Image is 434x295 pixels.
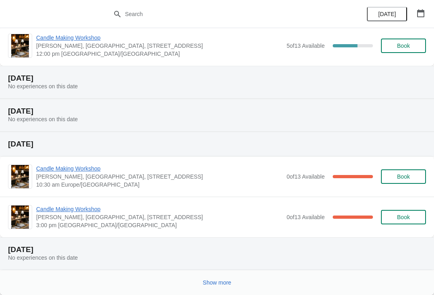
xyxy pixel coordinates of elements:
img: Candle Making Workshop | Laura Fisher, Scrapps Hill Farm, 550 Worting Road, Basingstoke, RG23 8PU... [11,165,29,188]
button: [DATE] [367,7,407,21]
span: No experiences on this date [8,83,78,90]
span: Show more [203,279,231,286]
img: Candle Making Workshop | Laura Fisher, Scrapps Hill Farm, 550 Worting Road, Basingstoke, RG23 8PU... [11,205,29,229]
span: Book [397,214,410,220]
span: No experiences on this date [8,254,78,261]
h2: [DATE] [8,74,426,82]
span: [PERSON_NAME], [GEOGRAPHIC_DATA], [STREET_ADDRESS] [36,173,283,181]
span: 12:00 pm [GEOGRAPHIC_DATA]/[GEOGRAPHIC_DATA] [36,50,283,58]
button: Book [381,169,426,184]
span: [PERSON_NAME], [GEOGRAPHIC_DATA], [STREET_ADDRESS] [36,42,283,50]
span: Candle Making Workshop [36,205,283,213]
span: Book [397,173,410,180]
span: [PERSON_NAME], [GEOGRAPHIC_DATA], [STREET_ADDRESS] [36,213,283,221]
span: 5 of 13 Available [287,43,325,49]
span: Candle Making Workshop [36,34,283,42]
h2: [DATE] [8,246,426,254]
span: Book [397,43,410,49]
span: 3:00 pm [GEOGRAPHIC_DATA]/[GEOGRAPHIC_DATA] [36,221,283,229]
button: Book [381,210,426,224]
span: 0 of 13 Available [287,173,325,180]
input: Search [125,7,325,21]
span: No experiences on this date [8,116,78,122]
h2: [DATE] [8,140,426,148]
button: Book [381,39,426,53]
img: Candle Making Workshop | Laura Fisher, Scrapps Hill Farm, 550 Worting Road, Basingstoke, RG23 8PU... [11,34,29,57]
span: [DATE] [378,11,396,17]
span: 0 of 13 Available [287,214,325,220]
span: Candle Making Workshop [36,165,283,173]
h2: [DATE] [8,107,426,115]
button: Show more [200,275,235,290]
span: 10:30 am Europe/[GEOGRAPHIC_DATA] [36,181,283,189]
